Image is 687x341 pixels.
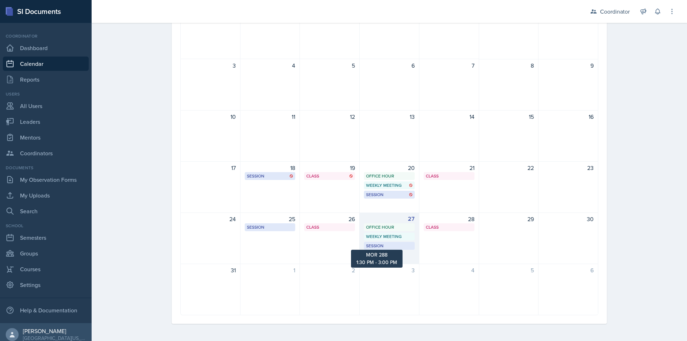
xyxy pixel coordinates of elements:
div: Class [426,173,472,179]
div: 29 [483,215,534,223]
a: My Uploads [3,188,89,203]
div: 6 [364,61,415,70]
div: 5 [483,266,534,274]
div: 6 [543,266,594,274]
div: 1 [245,266,296,274]
a: Mentors [3,130,89,145]
div: Session [366,191,413,198]
div: Weekly Meeting [366,233,413,240]
div: 27 [364,215,415,223]
div: 19 [304,164,355,172]
a: Leaders [3,115,89,129]
a: All Users [3,99,89,113]
a: Search [3,204,89,218]
div: 13 [364,112,415,121]
div: Office Hour [366,224,413,230]
div: 10 [185,112,236,121]
div: 12 [304,112,355,121]
div: 16 [543,112,594,121]
div: School [3,223,89,229]
div: Class [306,173,353,179]
div: [PERSON_NAME] [23,327,86,335]
div: 20 [364,164,415,172]
a: Semesters [3,230,89,245]
a: Coordinators [3,146,89,160]
a: Calendar [3,57,89,71]
div: 24 [185,215,236,223]
div: 4 [424,266,474,274]
a: Courses [3,262,89,276]
a: Dashboard [3,41,89,55]
div: 7 [424,61,474,70]
div: Class [426,224,472,230]
div: 23 [543,164,594,172]
div: 22 [483,164,534,172]
div: 18 [245,164,296,172]
div: 28 [424,215,474,223]
div: 5 [304,61,355,70]
div: Help & Documentation [3,303,89,317]
div: Office Hour [366,173,413,179]
div: Coordinator [600,7,630,16]
div: 21 [424,164,474,172]
div: 9 [543,61,594,70]
div: 11 [245,112,296,121]
div: 26 [304,215,355,223]
div: 15 [483,112,534,121]
div: Session [366,243,413,249]
a: Groups [3,246,89,260]
div: 3 [364,266,415,274]
div: 3 [185,61,236,70]
div: 30 [543,215,594,223]
div: 4 [245,61,296,70]
a: My Observation Forms [3,172,89,187]
div: Coordinator [3,33,89,39]
div: 25 [245,215,296,223]
div: Weekly Meeting [366,182,413,189]
div: Session [247,173,293,179]
div: 2 [304,266,355,274]
div: 14 [424,112,474,121]
div: 17 [185,164,236,172]
div: Users [3,91,89,97]
a: Reports [3,72,89,87]
div: Session [247,224,293,230]
div: Class [306,224,353,230]
div: 8 [483,61,534,70]
a: Settings [3,278,89,292]
div: Documents [3,165,89,171]
div: 31 [185,266,236,274]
